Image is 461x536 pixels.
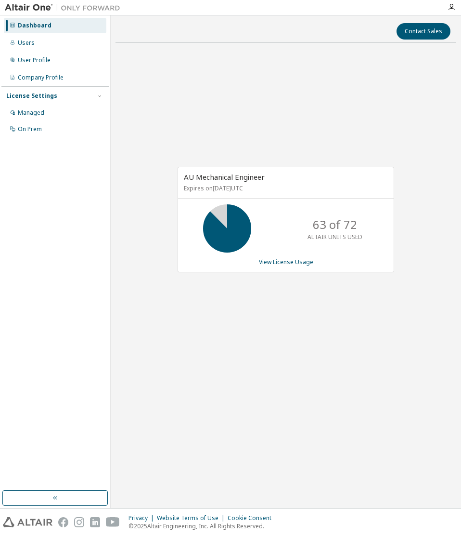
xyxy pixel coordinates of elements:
[5,3,125,13] img: Altair One
[259,258,313,266] a: View License Usage
[228,514,277,522] div: Cookie Consent
[128,514,157,522] div: Privacy
[397,23,450,40] button: Contact Sales
[74,517,84,527] img: instagram.svg
[157,514,228,522] div: Website Terms of Use
[313,216,357,233] p: 63 of 72
[18,74,64,81] div: Company Profile
[106,517,120,527] img: youtube.svg
[18,22,51,29] div: Dashboard
[90,517,100,527] img: linkedin.svg
[58,517,68,527] img: facebook.svg
[307,233,362,241] p: ALTAIR UNITS USED
[18,56,51,64] div: User Profile
[6,92,57,100] div: License Settings
[128,522,277,530] p: © 2025 Altair Engineering, Inc. All Rights Reserved.
[18,125,42,133] div: On Prem
[18,109,44,117] div: Managed
[3,517,52,527] img: altair_logo.svg
[184,172,265,182] span: AU Mechanical Engineer
[184,184,385,192] p: Expires on [DATE] UTC
[18,39,35,47] div: Users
